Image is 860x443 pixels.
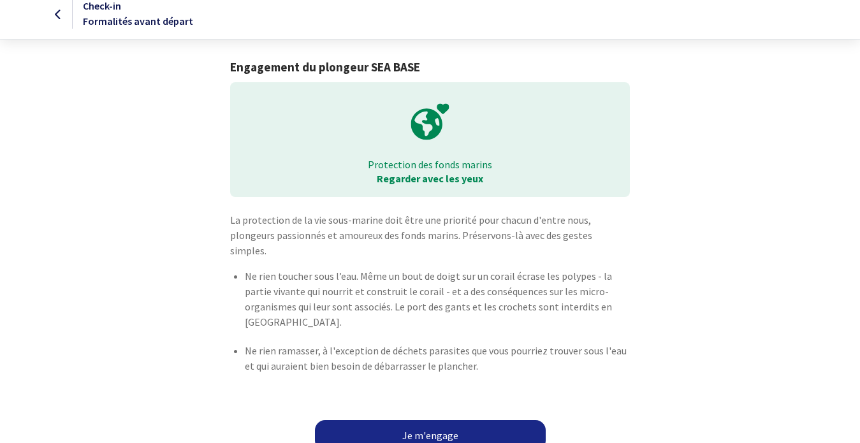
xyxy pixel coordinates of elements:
p: Ne rien ramasser, à l'exception de déchets parasites que vous pourriez trouver sous l'eau et qui ... [245,343,630,374]
p: La protection de la vie sous-marine doit être une priorité pour chacun d'entre nous, plongeurs pa... [230,212,630,258]
strong: Regarder avec les yeux [377,172,483,185]
h1: Engagement du plongeur SEA BASE [230,60,630,75]
p: Ne rien toucher sous l’eau. Même un bout de doigt sur un corail écrase les polypes - la partie vi... [245,268,630,330]
p: Protection des fonds marins [239,157,621,171]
